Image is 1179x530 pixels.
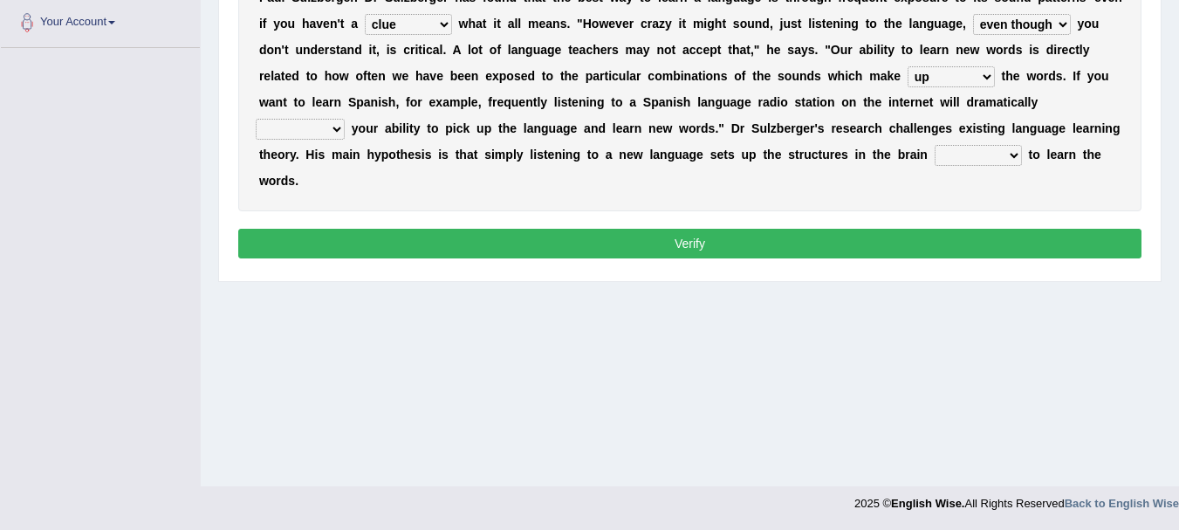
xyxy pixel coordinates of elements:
b: f [263,17,267,31]
b: e [895,17,902,31]
b: g [949,17,956,31]
b: u [619,69,627,83]
b: y [1087,69,1094,83]
button: Verify [238,229,1141,258]
b: u [1092,17,1100,31]
b: , [751,43,754,57]
b: z [659,17,665,31]
b: . [815,43,819,57]
b: n [347,43,355,57]
b: o [906,43,914,57]
b: u [1101,69,1109,83]
b: e [323,17,330,31]
b: n [919,17,927,31]
b: i [493,17,497,31]
b: e [285,69,292,83]
b: e [436,69,443,83]
b: f [1076,69,1080,83]
b: i [368,43,372,57]
b: c [848,69,855,83]
b: t [497,17,501,31]
b: , [770,17,773,31]
b: e [1013,69,1020,83]
b: a [540,43,547,57]
b: a [351,17,358,31]
b: o [664,43,672,57]
b: a [652,17,659,31]
b: a [274,69,281,83]
b: n [330,17,338,31]
b: l [468,43,471,57]
b: n [518,43,526,57]
b: t [884,43,888,57]
b: c [648,69,655,83]
b: o [592,17,600,31]
b: o [355,69,363,83]
b: i [422,43,426,57]
b: t [901,43,906,57]
b: i [1053,43,1057,57]
b: w [1026,69,1036,83]
b: t [672,43,676,57]
b: v [429,69,436,83]
b: s [733,17,740,31]
b: k [887,69,894,83]
b: n [303,43,311,57]
b: n [844,17,852,31]
b: d [1046,43,1054,57]
b: f [363,69,367,83]
b: p [709,43,717,57]
b: a [682,43,689,57]
b: h [325,69,332,83]
b: a [310,17,317,31]
b: s [721,69,728,83]
b: r [607,43,612,57]
b: y [888,43,895,57]
b: t [418,43,422,57]
b: g [547,43,555,57]
b: y [273,17,280,31]
b: o [1093,69,1101,83]
b: i [608,69,612,83]
b: c [1068,43,1075,57]
b: s [514,69,521,83]
a: Back to English Wise [1065,497,1179,510]
b: e [401,69,408,83]
b: n [276,95,284,109]
b: e [318,43,325,57]
b: , [376,43,380,57]
b: a [942,17,949,31]
b: y [1077,17,1084,31]
b: d [528,69,536,83]
b: e [521,69,528,83]
b: . [442,43,446,57]
b: a [579,43,586,57]
b: t [717,43,722,57]
b: e [963,43,970,57]
b: d [1008,43,1016,57]
b: t [752,69,757,83]
b: n [833,17,840,31]
b: c [403,43,410,57]
b: r [1044,69,1048,83]
b: n [378,69,386,83]
b: o [1036,69,1044,83]
b: d [762,17,770,31]
b: i [387,43,390,57]
b: i [679,17,682,31]
b: c [689,43,696,57]
b: e [1062,43,1069,57]
b: l [908,17,912,31]
b: e [894,69,901,83]
b: w [828,69,838,83]
b: r [600,69,604,83]
b: f [742,69,746,83]
b: m [626,43,636,57]
b: t [722,17,726,31]
b: h [415,69,423,83]
b: e [572,69,579,83]
b: y [643,43,650,57]
b: o [310,69,318,83]
b: v [316,17,323,31]
b: d [259,43,267,57]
